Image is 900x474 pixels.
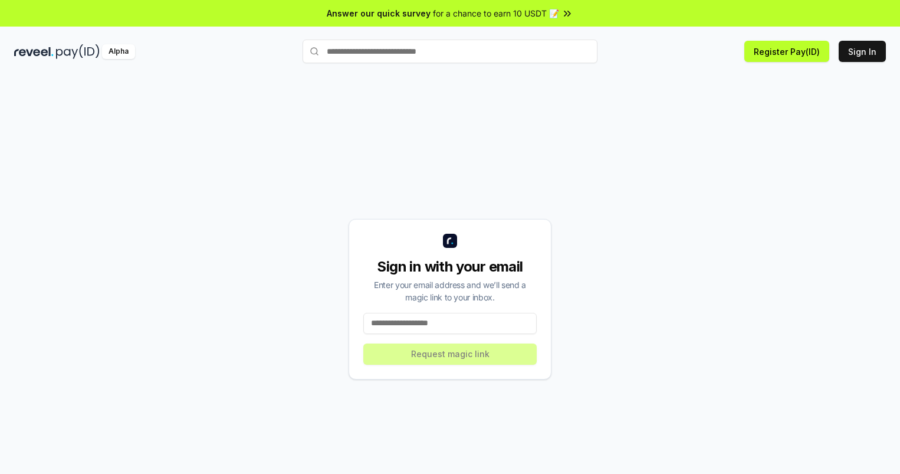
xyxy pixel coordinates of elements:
button: Register Pay(ID) [744,41,829,62]
img: pay_id [56,44,100,59]
span: for a chance to earn 10 USDT 📝 [433,7,559,19]
img: logo_small [443,234,457,248]
div: Sign in with your email [363,257,537,276]
div: Alpha [102,44,135,59]
button: Sign In [839,41,886,62]
img: reveel_dark [14,44,54,59]
span: Answer our quick survey [327,7,431,19]
div: Enter your email address and we’ll send a magic link to your inbox. [363,279,537,303]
